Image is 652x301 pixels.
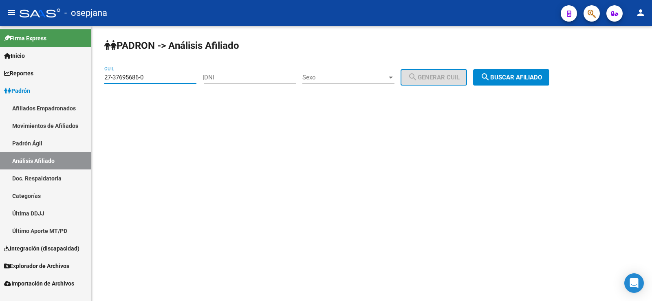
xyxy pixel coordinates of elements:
[104,40,239,51] strong: PADRON -> Análisis Afiliado
[4,261,69,270] span: Explorador de Archivos
[4,34,46,43] span: Firma Express
[4,279,74,288] span: Importación de Archivos
[401,69,467,86] button: Generar CUIL
[64,4,107,22] span: - osepjana
[4,51,25,60] span: Inicio
[480,74,542,81] span: Buscar afiliado
[4,86,30,95] span: Padrón
[4,244,79,253] span: Integración (discapacidad)
[408,72,418,82] mat-icon: search
[480,72,490,82] mat-icon: search
[473,69,549,86] button: Buscar afiliado
[624,273,644,293] div: Open Intercom Messenger
[4,69,33,78] span: Reportes
[7,8,16,18] mat-icon: menu
[408,74,460,81] span: Generar CUIL
[302,74,387,81] span: Sexo
[636,8,645,18] mat-icon: person
[203,74,473,81] div: |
